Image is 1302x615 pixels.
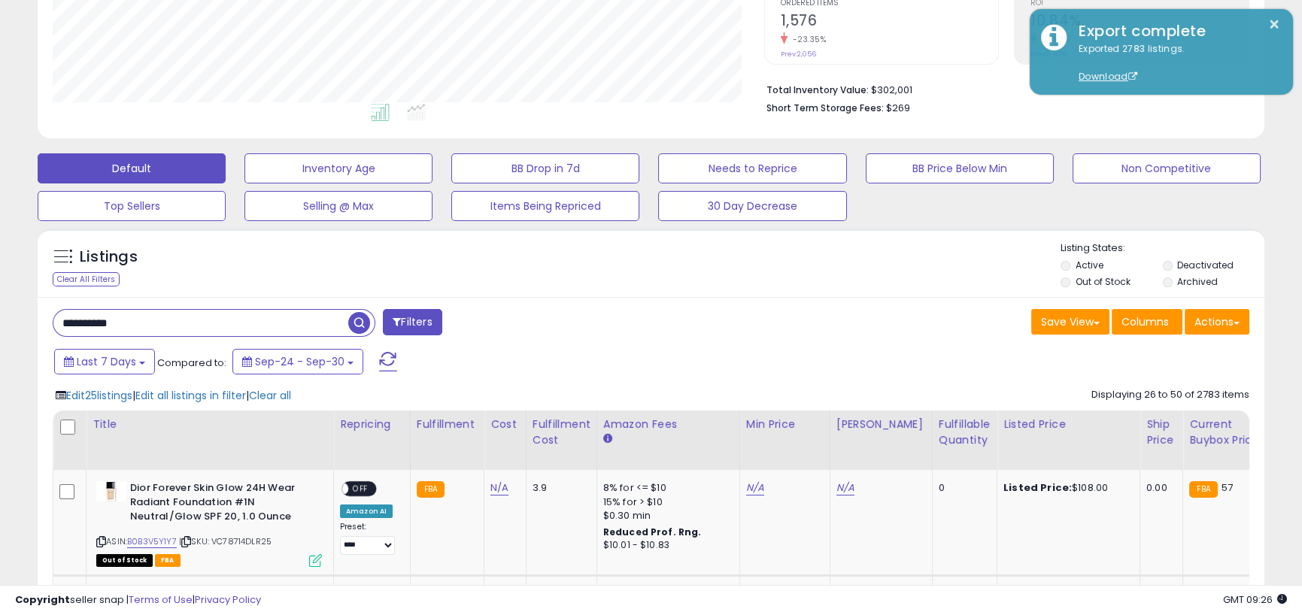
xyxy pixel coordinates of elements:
[96,481,322,565] div: ASIN:
[658,191,846,221] button: 30 Day Decrease
[155,554,181,567] span: FBA
[533,417,590,448] div: Fulfillment Cost
[244,191,432,221] button: Selling @ Max
[1146,417,1176,448] div: Ship Price
[1067,42,1282,84] div: Exported 2783 listings.
[788,34,827,45] small: -23.35%
[383,309,442,335] button: Filters
[939,417,991,448] div: Fulfillable Quantity
[451,153,639,183] button: BB Drop in 7d
[781,12,999,32] h2: 1,576
[1268,15,1280,34] button: ×
[96,554,153,567] span: All listings that are currently out of stock and unavailable for purchase on Amazon
[886,101,910,115] span: $269
[255,354,344,369] span: Sep-24 - Sep-30
[1075,275,1130,288] label: Out of Stock
[766,101,884,114] b: Short Term Storage Fees:
[766,80,1238,98] li: $302,001
[135,388,246,403] span: Edit all listings in filter
[603,481,728,495] div: 8% for <= $10
[1067,20,1282,42] div: Export complete
[603,495,728,509] div: 15% for > $10
[96,481,126,501] img: 21ryRpMEv+L._SL40_.jpg
[417,481,445,498] small: FBA
[129,592,193,607] a: Terms of Use
[348,483,372,495] span: OFF
[658,153,846,183] button: Needs to Reprice
[195,592,261,607] a: Privacy Policy
[249,388,291,403] span: Clear all
[93,417,327,432] div: Title
[38,191,226,221] button: Top Sellers
[232,349,363,374] button: Sep-24 - Sep-30
[1112,309,1182,335] button: Columns
[15,592,70,607] strong: Copyright
[1146,481,1171,495] div: 0.00
[1222,480,1233,495] span: 57
[451,191,639,221] button: Items Being Repriced
[603,509,728,523] div: $0.30 min
[746,480,764,495] a: N/A
[1030,12,1249,32] h2: 10.84%
[77,354,136,369] span: Last 7 Days
[866,153,1054,183] button: BB Price Below Min
[127,535,177,548] a: B0B3V5Y1Y7
[38,153,226,183] button: Default
[1189,481,1217,498] small: FBA
[766,83,869,96] b: Total Inventory Value:
[1031,309,1109,335] button: Save View
[1189,417,1267,448] div: Current Buybox Price
[781,50,816,59] small: Prev: 2,056
[490,417,520,432] div: Cost
[1075,259,1103,271] label: Active
[603,539,728,552] div: $10.01 - $10.83
[603,432,612,446] small: Amazon Fees.
[54,349,155,374] button: Last 7 Days
[1185,309,1249,335] button: Actions
[1003,417,1134,432] div: Listed Price
[603,526,702,538] b: Reduced Prof. Rng.
[417,417,478,432] div: Fulfillment
[1223,592,1287,607] span: 2025-10-8 09:26 GMT
[130,481,313,527] b: Dior Forever Skin Glow 24H Wear Radiant Foundation #1N Neutral/Glow SPF 20, 1.0 Ounce
[340,522,399,556] div: Preset:
[1073,153,1261,183] button: Non Competitive
[836,480,854,495] a: N/A
[1177,259,1234,271] label: Deactivated
[53,272,120,286] div: Clear All Filters
[746,417,824,432] div: Min Price
[56,388,291,403] div: | |
[1121,314,1169,329] span: Columns
[1003,480,1072,495] b: Listed Price:
[1061,241,1264,256] p: Listing States:
[1091,388,1249,402] div: Displaying 26 to 50 of 2783 items
[603,417,733,432] div: Amazon Fees
[157,356,226,370] span: Compared to:
[66,388,132,403] span: Edit 25 listings
[15,593,261,607] div: seller snap | |
[490,480,508,495] a: N/A
[1003,481,1128,495] div: $108.00
[1079,70,1137,83] a: Download
[80,247,138,268] h5: Listings
[340,417,404,432] div: Repricing
[1177,275,1218,288] label: Archived
[340,504,393,518] div: Amazon AI
[244,153,432,183] button: Inventory Age
[533,481,585,495] div: 3.9
[939,481,985,495] div: 0
[836,417,926,432] div: [PERSON_NAME]
[179,535,272,547] span: | SKU: VC78714DLR25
